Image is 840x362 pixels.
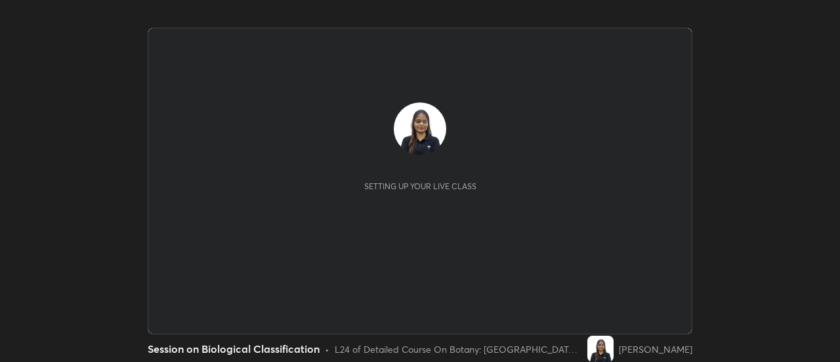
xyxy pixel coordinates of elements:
div: L24 of Detailed Course On Botany: [GEOGRAPHIC_DATA] NEET UG 2026 Conquer 2 [335,342,582,356]
div: • [325,342,329,356]
div: [PERSON_NAME] [619,342,692,356]
img: 5dd7e0702dfe4f69bf807b934bb836a9.jpg [394,102,446,155]
img: 5dd7e0702dfe4f69bf807b934bb836a9.jpg [587,336,614,362]
div: Setting up your live class [364,181,476,191]
div: Session on Biological Classification [148,341,320,357]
